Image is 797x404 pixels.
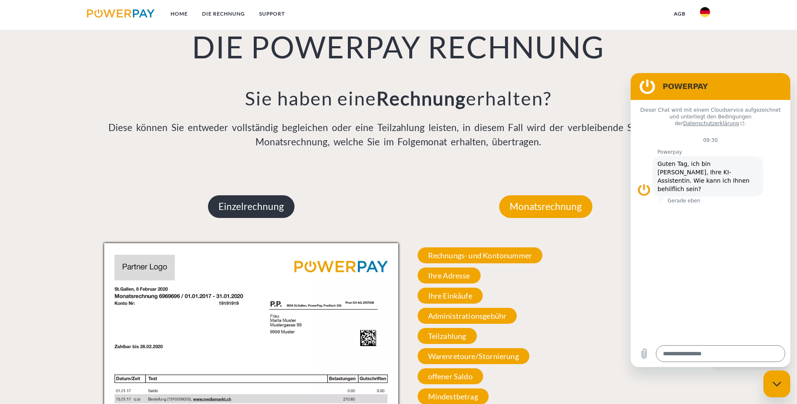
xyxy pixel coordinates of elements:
span: Ihre Einkäufe [418,288,483,304]
p: Einzelrechnung [208,195,295,218]
a: DIE RECHNUNG [195,6,252,21]
b: Rechnung [376,87,466,110]
img: de [700,7,710,17]
iframe: Messaging-Fenster [631,73,790,367]
span: Ihre Adresse [418,268,481,283]
span: offener Saldo [418,368,483,384]
span: Rechnungs- und Kontonummer [418,247,543,263]
a: Home [163,6,195,21]
span: Teilzahlung [418,328,477,344]
h3: Sie haben eine erhalten? [104,87,693,110]
p: Diese können Sie entweder vollständig begleichen oder eine Teilzahlung leisten, in diesem Fall wi... [104,121,693,149]
span: Warenretoure/Stornierung [418,348,529,364]
img: logo-powerpay.svg [87,9,155,18]
iframe: Schaltfläche zum Öffnen des Messaging-Fensters; Konversation läuft [763,370,790,397]
a: agb [667,6,693,21]
p: Monatsrechnung [499,195,592,218]
span: Administrationsgebühr [418,308,517,324]
h1: DIE POWERPAY RECHNUNG [104,28,693,66]
a: SUPPORT [252,6,292,21]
